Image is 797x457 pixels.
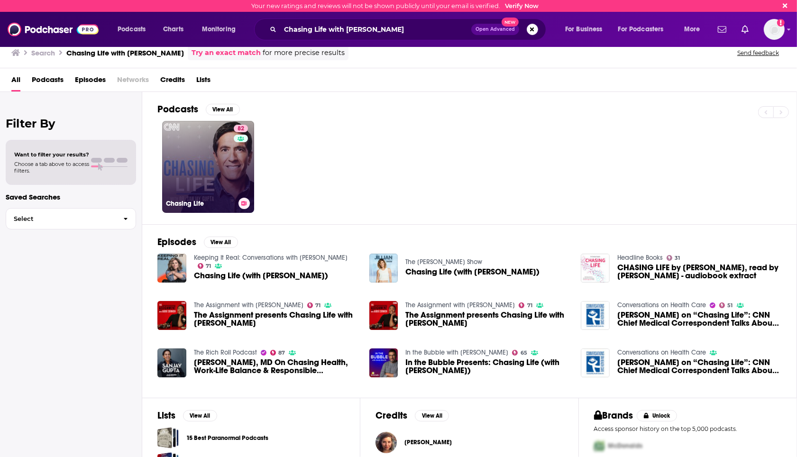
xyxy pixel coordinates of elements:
[157,348,186,377] a: Sanjay Gupta, MD On Chasing Health, Work-Life Balance & Responsible Journalism
[667,255,680,261] a: 31
[194,358,358,375] span: [PERSON_NAME], MD On Chasing Health, Work-Life Balance & Responsible Journalism
[376,432,397,453] img: Zoë Saunders
[157,236,238,248] a: EpisodesView All
[415,410,449,421] button: View All
[157,410,175,421] h2: Lists
[369,301,398,330] img: The Assignment presents Chasing Life with Sanjay Gupta
[157,301,186,330] img: The Assignment presents Chasing Life with Sanjay Gupta
[163,23,183,36] span: Charts
[194,311,358,327] a: The Assignment presents Chasing Life with Sanjay Gupta
[405,268,540,276] span: Chasing Life (with [PERSON_NAME])
[157,410,217,421] a: ListsView All
[195,22,248,37] button: open menu
[519,302,532,308] a: 71
[234,125,248,132] a: 82
[734,49,782,57] button: Send feedback
[608,442,643,450] span: McDonalds
[14,161,89,174] span: Choose a tab above to access filters.
[251,2,539,9] div: Your new ratings and reviews will not be shown publicly until your email is verified.
[157,103,240,115] a: PodcastsView All
[206,104,240,115] button: View All
[263,47,345,58] span: for more precise results
[118,23,146,36] span: Podcasts
[8,20,99,38] img: Podchaser - Follow, Share and Rate Podcasts
[404,439,452,446] span: [PERSON_NAME]
[617,301,706,309] a: Conversations on Health Care
[6,216,116,222] span: Select
[404,439,452,446] a: Zoë Saunders
[777,19,785,27] svg: Email not verified
[405,348,508,356] a: In the Bubble with Andy Slavitt
[617,358,781,375] a: Dr. Sanjay Gupta on “Chasing Life”: CNN Chief Medical Correspondent Talks About His Search for Se...
[162,121,254,213] a: 82Chasing Life
[476,27,515,32] span: Open Advanced
[32,72,64,91] a: Podcasts
[581,348,610,377] img: Dr. Sanjay Gupta on “Chasing Life”: CNN Chief Medical Correspondent Talks About His Search for Se...
[617,311,781,327] span: [PERSON_NAME] on “Chasing Life”: CNN Chief Medical Correspondent Talks About His Search for Secre...
[196,72,211,91] a: Lists
[505,2,539,9] a: Verify Now
[738,21,752,37] a: Show notifications dropdown
[594,410,633,421] h2: Brands
[405,358,569,375] a: In the Bubble Presents: Chasing Life (with Sanjay Gupta)
[617,264,781,280] a: CHASING LIFE by Dr Sanjay Gupta, read by Archith Seshadri - audiobook extract
[502,18,519,27] span: New
[471,24,519,35] button: Open AdvancedNew
[617,358,781,375] span: [PERSON_NAME] on “Chasing Life”: CNN Chief Medical Correspondent Talks About His Search for Secre...
[617,348,706,356] a: Conversations on Health Care
[405,268,540,276] a: Chasing Life (with Dr. Sanjay Gupta)
[559,22,614,37] button: open menu
[194,311,358,327] span: The Assignment presents Chasing Life with [PERSON_NAME]
[280,22,471,37] input: Search podcasts, credits, & more...
[186,433,268,443] a: 15 Best Paranormal Podcasts
[617,254,663,262] a: Headline Books
[183,410,217,421] button: View All
[527,303,532,308] span: 71
[637,410,677,421] button: Unlock
[565,23,603,36] span: For Business
[376,410,449,421] a: CreditsView All
[75,72,106,91] a: Episodes
[111,22,158,37] button: open menu
[157,254,186,283] img: Chasing Life (with Dr. Sanjay Gupta)
[714,21,730,37] a: Show notifications dropdown
[166,200,235,208] h3: Chasing Life
[6,192,136,201] p: Saved Searches
[194,301,303,309] a: The Assignment with Audie Cornish
[581,254,610,283] img: CHASING LIFE by Dr Sanjay Gupta, read by Archith Seshadri - audiobook extract
[581,301,610,330] img: Dr. Sanjay Gupta on “Chasing Life”: CNN Chief Medical Correspondent Talks About His Search for Se...
[369,348,398,377] img: In the Bubble Presents: Chasing Life (with Sanjay Gupta)
[315,303,321,308] span: 71
[194,272,328,280] span: Chasing Life (with [PERSON_NAME])
[369,254,398,283] img: Chasing Life (with Dr. Sanjay Gupta)
[6,117,136,130] h2: Filter By
[31,48,55,57] h3: Search
[66,48,184,57] h3: Chasing Life with [PERSON_NAME]
[764,19,785,40] img: User Profile
[6,208,136,229] button: Select
[160,72,185,91] a: Credits
[764,19,785,40] span: Logged in as kevinscottsmith
[719,302,733,308] a: 51
[617,311,781,327] a: Dr. Sanjay Gupta on “Chasing Life”: CNN Chief Medical Correspondent Talks About His Search for Se...
[11,72,20,91] a: All
[194,254,348,262] a: Keeping It Real: Conversations with Jillian Michaels
[405,358,569,375] span: In the Bubble Presents: Chasing Life (with [PERSON_NAME])
[157,103,198,115] h2: Podcasts
[612,22,678,37] button: open menu
[405,311,569,327] span: The Assignment presents Chasing Life with [PERSON_NAME]
[198,263,211,269] a: 71
[728,303,733,308] span: 51
[194,272,328,280] a: Chasing Life (with Dr. Sanjay Gupta)
[157,427,179,448] a: 15 Best Paranormal Podcasts
[206,264,211,268] span: 71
